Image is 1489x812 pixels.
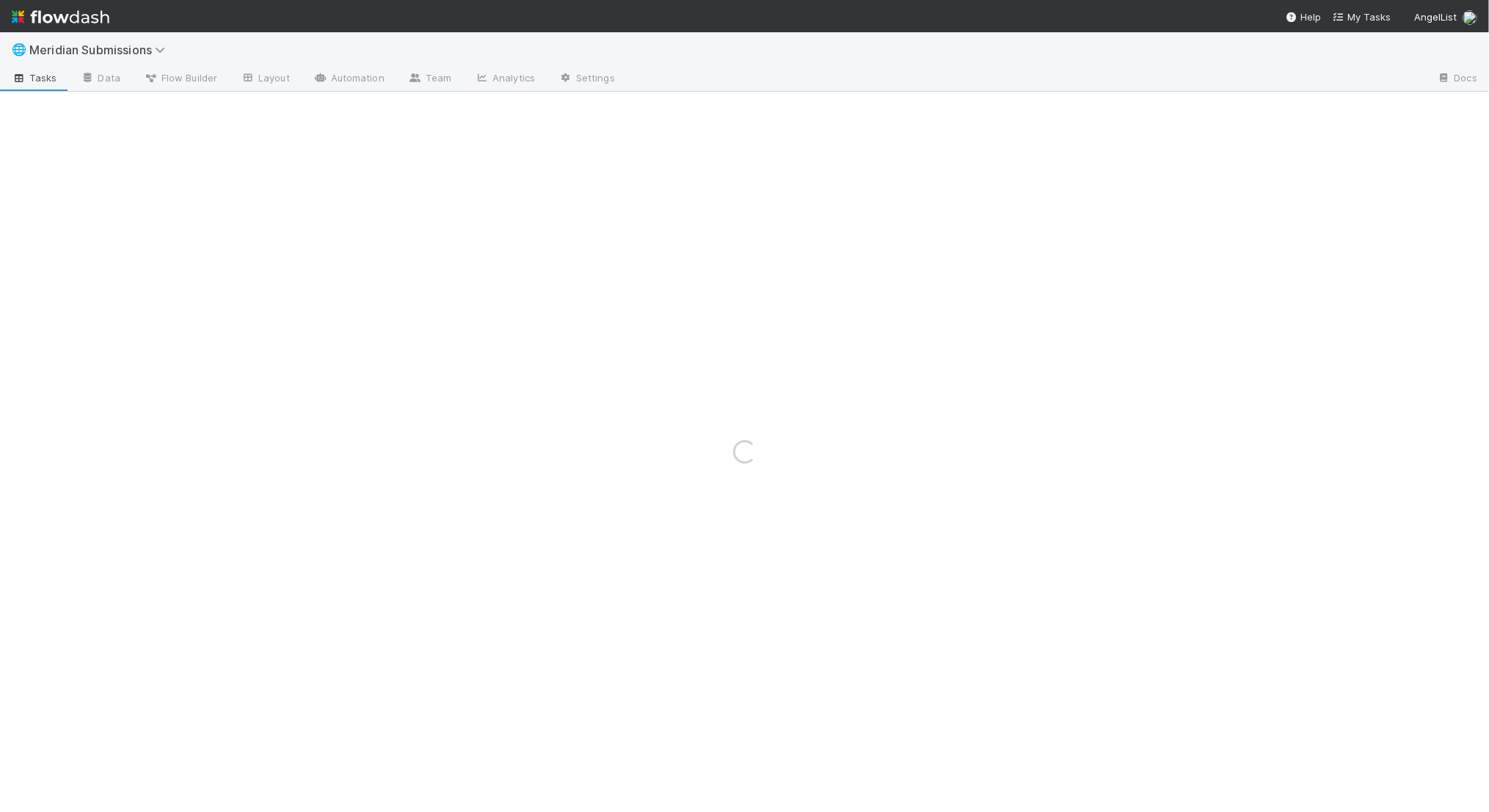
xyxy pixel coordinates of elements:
span: My Tasks [1333,11,1391,23]
a: Docs [1425,67,1489,91]
a: Data [69,67,132,91]
span: AngelList [1414,11,1457,23]
a: Team [396,67,463,91]
a: Automation [302,67,396,91]
img: logo-inverted-e16ddd16eac7371096b0.svg [12,4,109,29]
div: Help [1286,10,1321,24]
a: Flow Builder [132,67,229,91]
a: Layout [229,67,302,91]
a: Settings [547,67,627,91]
span: Meridian Submissions [29,43,172,57]
a: Analytics [463,67,547,91]
span: 🌐 [12,43,26,56]
a: My Tasks [1333,10,1391,24]
img: avatar_f32b584b-9fa7-42e4-bca2-ac5b6bf32423.png [1463,10,1477,25]
span: Tasks [12,70,57,85]
span: Flow Builder [144,70,217,85]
